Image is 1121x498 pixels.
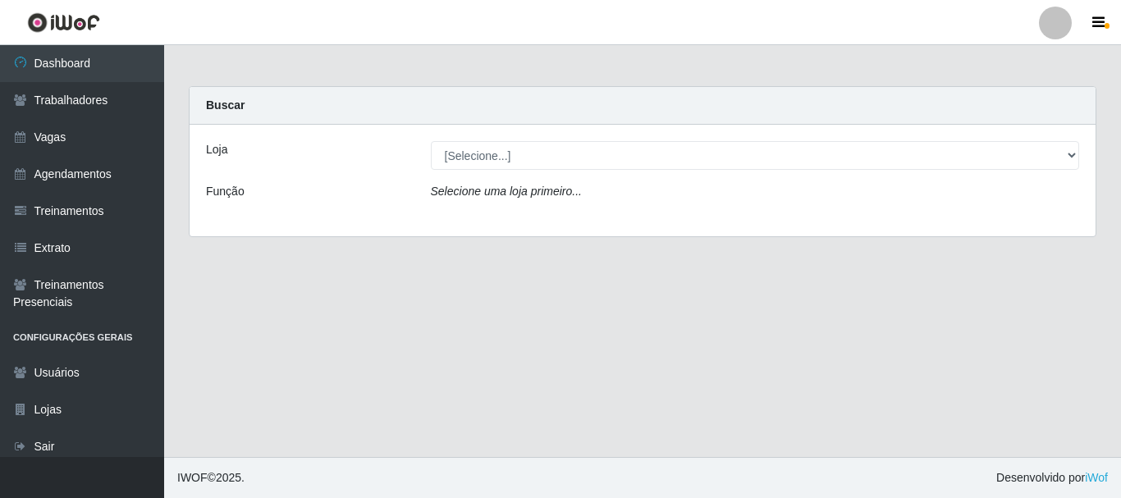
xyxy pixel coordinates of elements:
span: Desenvolvido por [996,469,1108,487]
label: Função [206,183,245,200]
i: Selecione uma loja primeiro... [431,185,582,198]
span: IWOF [177,471,208,484]
strong: Buscar [206,98,245,112]
span: © 2025 . [177,469,245,487]
a: iWof [1085,471,1108,484]
img: CoreUI Logo [27,12,100,33]
label: Loja [206,141,227,158]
